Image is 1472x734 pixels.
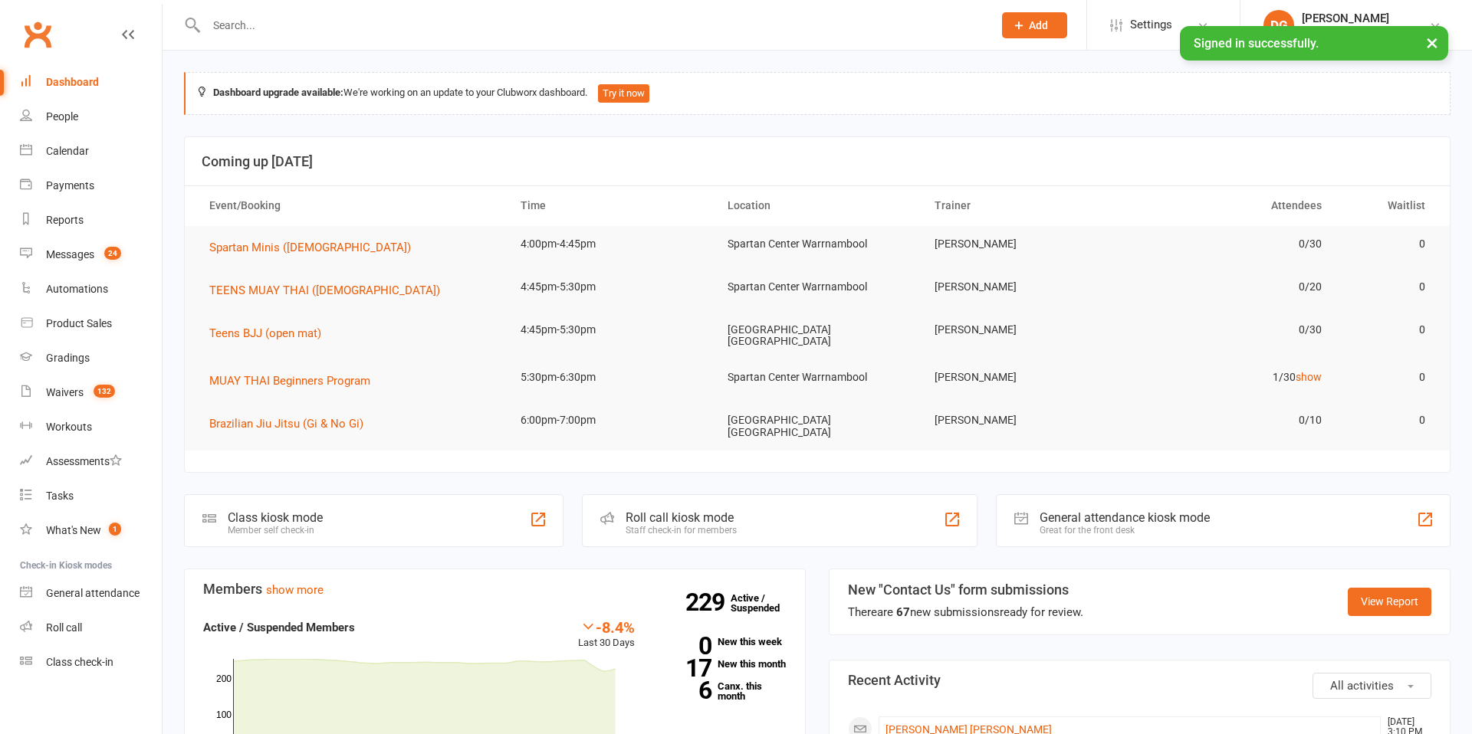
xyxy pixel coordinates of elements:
[213,87,343,98] strong: Dashboard upgrade available:
[20,238,162,272] a: Messages 24
[46,317,112,329] div: Product Sales
[1130,8,1172,42] span: Settings
[1040,525,1210,536] div: Great for the front desk
[1302,25,1429,39] div: Spartan Mixed Martial Arts
[20,203,162,238] a: Reports
[20,341,162,375] a: Gradings
[1296,371,1322,383] a: show
[209,372,381,390] button: MUAY THAI Beginners Program
[20,100,162,134] a: People
[921,186,1128,225] th: Trainer
[1128,402,1335,438] td: 0/10
[1040,510,1210,525] div: General attendance kiosk mode
[1128,359,1335,395] td: 1/30
[209,283,440,297] span: TEENS MUAY THAI ([DEMOGRAPHIC_DATA])
[921,269,1128,305] td: [PERSON_NAME]
[209,241,411,254] span: Spartan Minis ([DEMOGRAPHIC_DATA])
[46,248,94,261] div: Messages
[46,621,82,634] div: Roll call
[94,385,115,398] span: 132
[203,582,787,597] h3: Members
[1336,186,1439,225] th: Waitlist
[46,587,140,599] div: General attendance
[1302,11,1429,25] div: [PERSON_NAME]
[658,679,711,702] strong: 6
[104,247,121,260] span: 24
[848,673,1431,688] h3: Recent Activity
[209,374,370,388] span: MUAY THAI Beginners Program
[921,226,1128,262] td: [PERSON_NAME]
[1029,19,1048,31] span: Add
[1336,269,1439,305] td: 0
[109,523,121,536] span: 1
[203,621,355,634] strong: Active / Suspended Members
[731,582,798,624] a: 229Active / Suspended
[20,375,162,410] a: Waivers 132
[507,312,714,348] td: 4:45pm-5:30pm
[896,605,910,619] strong: 67
[507,186,714,225] th: Time
[507,226,714,262] td: 4:00pm-4:45pm
[1128,226,1335,262] td: 0/30
[714,226,921,262] td: Spartan Center Warrnambool
[714,359,921,395] td: Spartan Center Warrnambool
[266,583,324,597] a: show more
[20,169,162,203] a: Payments
[20,65,162,100] a: Dashboard
[195,186,507,225] th: Event/Booking
[18,15,57,54] a: Clubworx
[507,402,714,438] td: 6:00pm-7:00pm
[46,352,90,364] div: Gradings
[848,603,1083,621] div: There are new submissions ready for review.
[626,525,737,536] div: Staff check-in for members
[20,645,162,680] a: Class kiosk mode
[209,238,422,257] button: Spartan Minis ([DEMOGRAPHIC_DATA])
[1336,312,1439,348] td: 0
[209,415,374,433] button: Brazilian Jiu Jitsu (Gi & No Gi)
[1348,588,1431,615] a: View Report
[921,312,1128,348] td: [PERSON_NAME]
[46,656,113,668] div: Class check-in
[714,186,921,225] th: Location
[46,145,89,157] div: Calendar
[46,179,94,192] div: Payments
[1128,186,1335,225] th: Attendees
[228,525,323,536] div: Member self check-in
[1128,312,1335,348] td: 0/30
[578,618,635,635] div: -8.4%
[714,402,921,451] td: [GEOGRAPHIC_DATA] [GEOGRAPHIC_DATA]
[626,510,737,525] div: Roll call kiosk mode
[209,326,321,340] span: Teens BJJ (open mat)
[46,110,78,123] div: People
[20,513,162,548] a: What's New1
[46,76,99,88] div: Dashboard
[1336,359,1439,395] td: 0
[1336,402,1439,438] td: 0
[714,269,921,305] td: Spartan Center Warrnambool
[848,582,1083,598] h3: New "Contact Us" form submissions
[20,479,162,513] a: Tasks
[202,15,982,36] input: Search...
[20,444,162,479] a: Assessments
[20,134,162,169] a: Calendar
[1128,269,1335,305] td: 0/20
[1263,10,1294,41] div: DG
[598,84,649,103] button: Try it now
[20,611,162,645] a: Roll call
[20,306,162,341] a: Product Sales
[20,410,162,444] a: Workouts
[1002,12,1067,38] button: Add
[209,417,363,431] span: Brazilian Jiu Jitsu (Gi & No Gi)
[46,455,122,467] div: Assessments
[658,659,787,669] a: 17New this month
[685,591,731,614] strong: 229
[1336,226,1439,262] td: 0
[1330,679,1394,693] span: All activities
[184,72,1451,115] div: We're working on an update to your Clubworx dashboard.
[209,324,332,342] button: Teens BJJ (open mat)
[1313,673,1431,699] button: All activities
[46,386,84,398] div: Waivers
[578,618,635,651] div: Last 30 Days
[658,681,787,701] a: 6Canx. this month
[20,272,162,306] a: Automations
